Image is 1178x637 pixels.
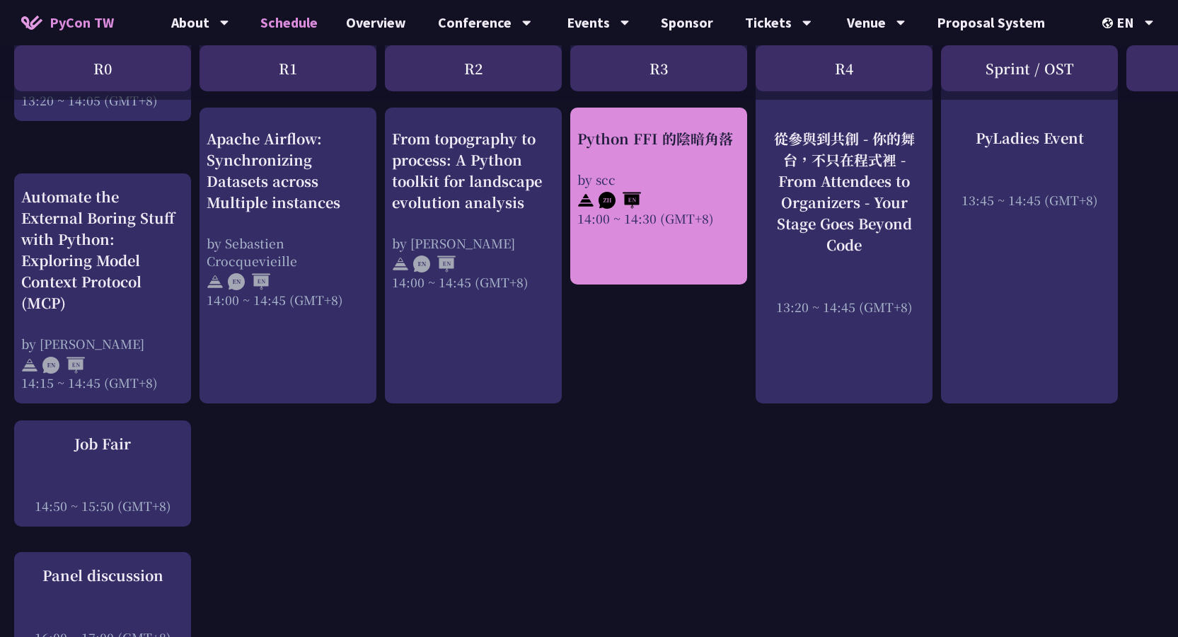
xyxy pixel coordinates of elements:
div: by [PERSON_NAME] [21,335,184,352]
div: 13:20 ~ 14:45 (GMT+8) [763,297,925,315]
div: R2 [385,45,562,91]
div: by [PERSON_NAME] [392,234,555,251]
a: Automate the External Boring Stuff with Python: Exploring Model Context Protocol (MCP) by [PERSON... [21,186,184,391]
img: ENEN.5a408d1.svg [413,256,456,272]
div: R3 [570,45,747,91]
a: Apache Airflow: Synchronizing Datasets across Multiple instances by Sebastien Crocquevieille 14:0... [207,120,369,301]
span: PyCon TW [50,12,114,33]
img: ENEN.5a408d1.svg [228,273,270,290]
div: R0 [14,45,191,91]
a: PyCon TW [7,5,128,40]
div: From topography to process: A Python toolkit for landscape evolution analysis [392,127,555,212]
div: 14:00 ~ 14:30 (GMT+8) [577,209,740,226]
a: Python FFI 的陰暗角落 by scc 14:00 ~ 14:30 (GMT+8) [577,120,740,219]
img: Locale Icon [1102,18,1116,28]
div: R1 [200,45,376,91]
div: 從參與到共創 - 你的舞台，不只在程式裡 - From Attendees to Organizers - Your Stage Goes Beyond Code [763,127,925,255]
div: 14:15 ~ 14:45 (GMT+8) [21,374,184,391]
img: svg+xml;base64,PHN2ZyB4bWxucz0iaHR0cDovL3d3dy53My5vcmcvMjAwMC9zdmciIHdpZHRoPSIyNCIgaGVpZ2h0PSIyNC... [577,192,594,209]
div: Python FFI 的陰暗角落 [577,127,740,149]
div: Automate the External Boring Stuff with Python: Exploring Model Context Protocol (MCP) [21,186,184,314]
div: R4 [756,45,932,91]
img: svg+xml;base64,PHN2ZyB4bWxucz0iaHR0cDovL3d3dy53My5vcmcvMjAwMC9zdmciIHdpZHRoPSIyNCIgaGVpZ2h0PSIyNC... [392,256,409,272]
div: 14:00 ~ 14:45 (GMT+8) [207,290,369,308]
a: From topography to process: A Python toolkit for landscape evolution analysis by [PERSON_NAME] 14... [392,120,555,283]
img: ENEN.5a408d1.svg [42,357,85,374]
div: 14:00 ~ 14:45 (GMT+8) [392,272,555,290]
div: Panel discussion [21,565,184,586]
div: Job Fair [21,433,184,454]
img: svg+xml;base64,PHN2ZyB4bWxucz0iaHR0cDovL3d3dy53My5vcmcvMjAwMC9zdmciIHdpZHRoPSIyNCIgaGVpZ2h0PSIyNC... [21,357,38,374]
img: svg+xml;base64,PHN2ZyB4bWxucz0iaHR0cDovL3d3dy53My5vcmcvMjAwMC9zdmciIHdpZHRoPSIyNCIgaGVpZ2h0PSIyNC... [207,273,224,290]
img: ZHEN.371966e.svg [599,192,641,209]
div: by scc [577,170,740,188]
div: 13:20 ~ 14:05 (GMT+8) [21,91,184,109]
div: Apache Airflow: Synchronizing Datasets across Multiple instances [207,127,369,212]
img: Home icon of PyCon TW 2025 [21,16,42,30]
div: 14:50 ~ 15:50 (GMT+8) [21,497,184,515]
div: PyLadies Event [948,127,1111,149]
div: by Sebastien Crocquevieille [207,234,369,269]
div: Sprint / OST [941,45,1118,91]
div: 13:45 ~ 14:45 (GMT+8) [948,191,1111,209]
